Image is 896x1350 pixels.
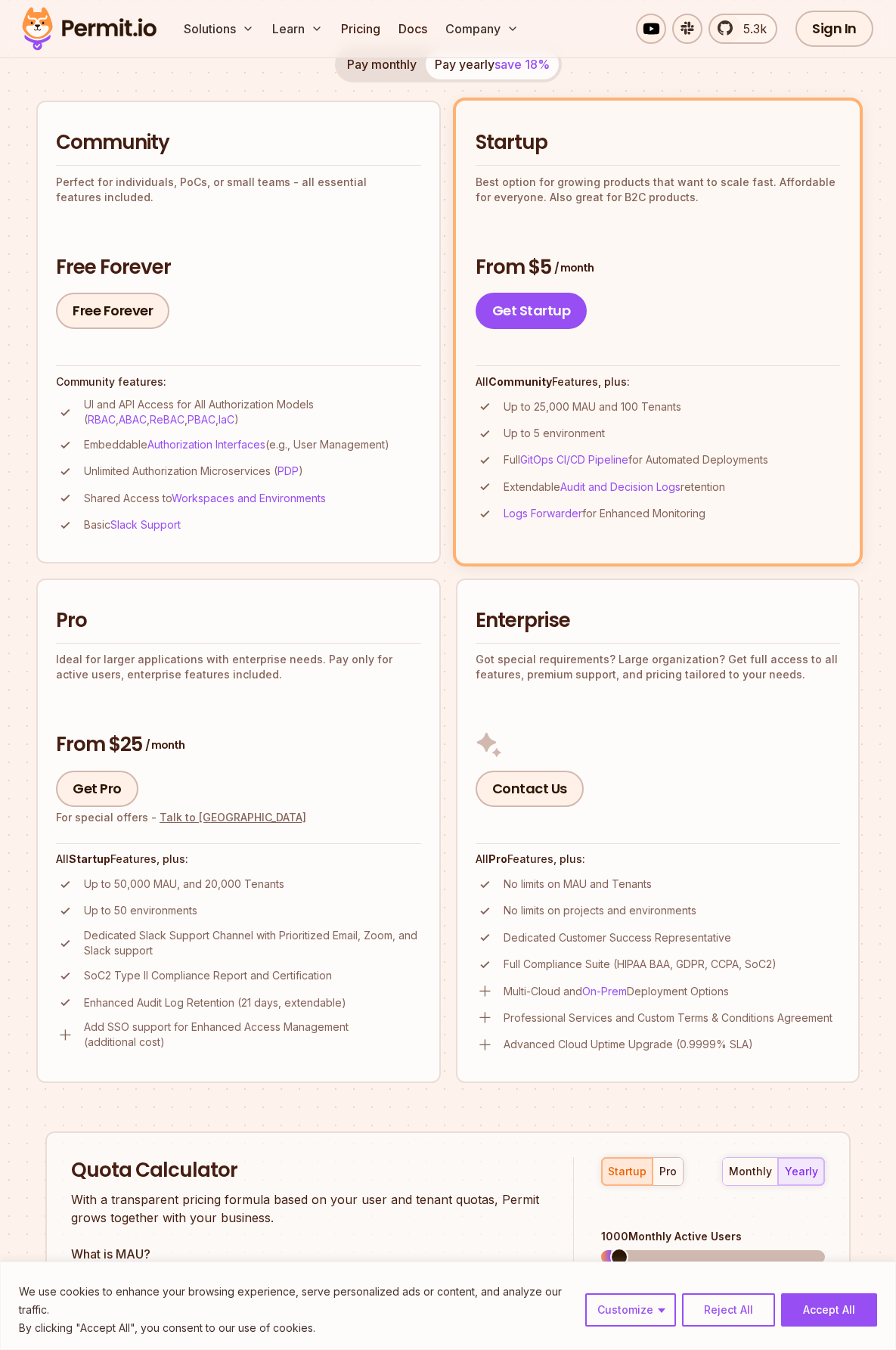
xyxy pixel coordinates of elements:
p: Up to 5 environment [504,426,605,441]
p: Dedicated Customer Success Representative [504,930,731,945]
p: Advanced Cloud Uptime Upgrade (0.9999% SLA) [504,1037,753,1052]
button: Pay monthly [338,49,426,79]
h4: All Features, plus: [56,852,421,867]
h4: All Features, plus: [476,374,841,389]
p: Got special requirements? Large organization? Get full access to all features, premium support, a... [476,652,841,682]
p: Professional Services and Custom Terms & Conditions Agreement [504,1010,832,1026]
h2: Enterprise [476,607,841,635]
span: / month [145,737,184,753]
p: Add SSO support for Enhanced Access Management (additional cost) [84,1019,421,1050]
p: UI and API Access for All Authorization Models ( , , , , ) [84,397,421,427]
a: Authorization Interfaces [147,438,265,451]
p: Multi-Cloud and Deployment Options [504,984,729,999]
div: pro [659,1164,677,1179]
h3: What is MAU? [71,1245,546,1263]
div: For special offers - [56,810,306,825]
div: monthly [729,1164,772,1179]
a: Contact Us [476,771,584,807]
p: Best option for growing products that want to scale fast. Affordable for everyone. Also great for... [476,175,841,205]
p: Unlimited Authorization Microservices ( ) [84,464,303,479]
a: Get Startup [476,293,588,329]
button: Learn [266,14,329,44]
p: Full Compliance Suite (HIPAA BAA, GDPR, CCPA, SoC2) [504,957,777,972]
button: Reject All [682,1293,775,1327]
a: Slack Support [110,518,181,531]
p: SoC2 Type II Compliance Report and Certification [84,968,332,983]
a: IaC [219,413,234,426]
p: Basic [84,517,181,532]
span: / month [554,260,594,275]
h2: Startup [476,129,841,157]
span: 5.3k [734,20,767,38]
a: Logs Forwarder [504,507,582,520]
button: Solutions [178,14,260,44]
p: Full for Automated Deployments [504,452,768,467]
p: No limits on projects and environments [504,903,696,918]
a: Workspaces and Environments [172,492,326,504]
a: Sign In [795,11,873,47]
a: Get Pro [56,771,138,807]
h3: From $5 [476,254,841,281]
a: GitOps CI/CD Pipeline [520,453,628,466]
p: Perfect for individuals, PoCs, or small teams - all essential features included. [56,175,421,205]
a: ABAC [119,413,147,426]
p: Extendable retention [504,479,725,495]
h2: Quota Calculator [71,1157,546,1184]
a: On-Prem [582,985,627,998]
h3: Free Forever [56,254,421,281]
button: Customize [585,1293,676,1327]
a: ReBAC [150,413,184,426]
a: Talk to [GEOGRAPHIC_DATA] [160,811,306,824]
p: No limits on MAU and Tenants [504,877,652,892]
p: By clicking "Accept All", you consent to our use of cookies. [19,1319,574,1337]
p: Up to 50,000 MAU, and 20,000 Tenants [84,877,284,892]
a: Docs [392,14,433,44]
p: Up to 50 environments [84,903,197,918]
p: Ideal for larger applications with enterprise needs. Pay only for active users, enterprise featur... [56,652,421,682]
p: Up to 25,000 MAU and 100 Tenants [504,399,681,414]
h4: All Features, plus: [476,852,841,867]
button: Company [439,14,525,44]
p: for Enhanced Monitoring [504,506,705,521]
h4: Community features: [56,374,421,389]
p: With a transparent pricing formula based on your user and tenant quotas, Permit grows together wi... [71,1190,546,1227]
h3: From $25 [56,731,421,759]
p: Shared Access to [84,491,326,506]
p: Enhanced Audit Log Retention (21 days, extendable) [84,995,346,1010]
a: 5.3k [708,14,777,44]
a: PBAC [188,413,215,426]
strong: Startup [69,852,110,865]
a: Pricing [335,14,386,44]
h2: Pro [56,607,421,635]
p: We use cookies to enhance your browsing experience, serve personalized ads or content, and analyz... [19,1283,574,1319]
a: Audit and Decision Logs [560,480,681,493]
p: Embeddable (e.g., User Management) [84,437,389,452]
strong: Community [488,375,552,388]
strong: Pro [488,852,507,865]
p: Dedicated Slack Support Channel with Prioritized Email, Zoom, and Slack support [84,928,421,958]
a: Free Forever [56,293,169,329]
a: RBAC [88,413,116,426]
a: PDP [277,464,299,477]
img: Permit logo [15,3,163,54]
h2: Community [56,129,421,157]
div: 1000 Monthly Active Users [601,1229,825,1244]
button: Accept All [781,1293,877,1327]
